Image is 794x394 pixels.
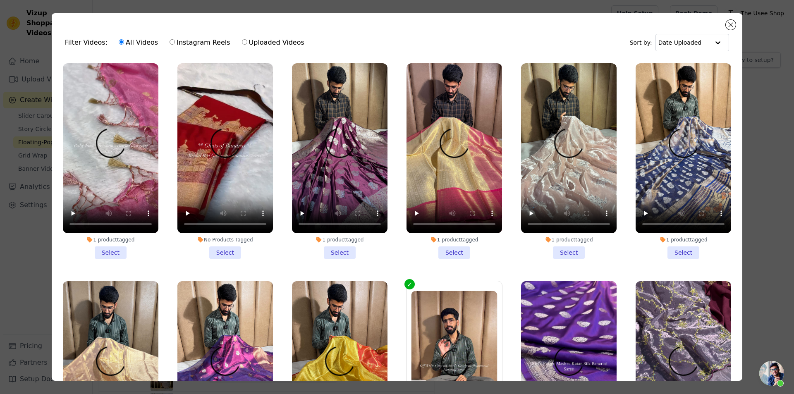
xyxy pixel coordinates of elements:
[118,37,158,48] label: All Videos
[63,236,158,243] div: 1 product tagged
[177,236,273,243] div: No Products Tagged
[726,20,736,30] button: Close modal
[242,37,305,48] label: Uploaded Videos
[759,361,784,386] div: Open chat
[636,236,731,243] div: 1 product tagged
[630,34,729,51] div: Sort by:
[169,37,230,48] label: Instagram Reels
[65,33,309,52] div: Filter Videos:
[292,236,387,243] div: 1 product tagged
[407,236,502,243] div: 1 product tagged
[521,236,617,243] div: 1 product tagged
